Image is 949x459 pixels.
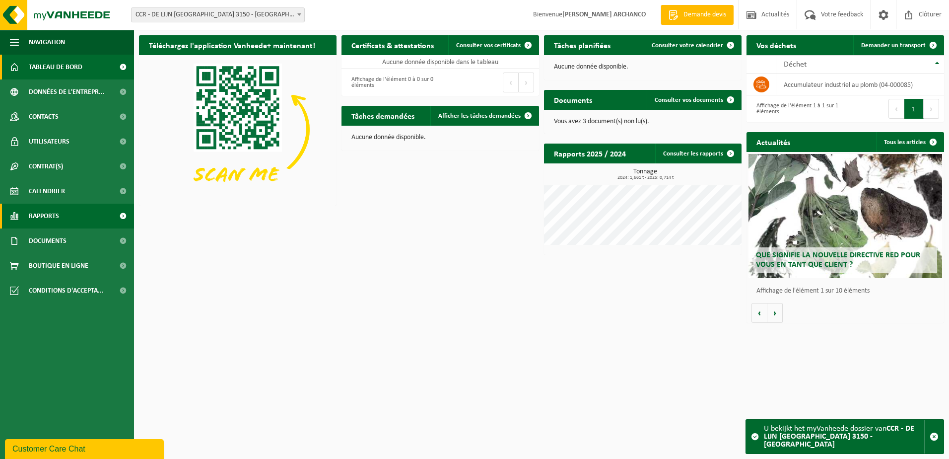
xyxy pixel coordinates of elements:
[29,55,82,79] span: Tableau de bord
[751,98,840,120] div: Affichage de l'élément 1 à 1 sur 1 éléments
[562,11,646,18] strong: [PERSON_NAME] ARCHANCO
[29,204,59,229] span: Rapports
[751,303,767,323] button: Vorige
[776,74,944,95] td: accumulateur industriel au plomb (04-000085)
[647,90,741,110] a: Consulter vos documents
[681,10,729,20] span: Demande devis
[655,97,723,103] span: Consulter vos documents
[748,154,942,278] a: Que signifie la nouvelle directive RED pour vous en tant que client ?
[876,132,943,152] a: Tous les articles
[131,7,305,22] span: CCR - DE LIJN VILVOORDE 3150 - VILVOORDE
[853,35,943,55] a: Demander un transport
[764,425,914,449] strong: CCR - DE LIJN [GEOGRAPHIC_DATA] 3150 - [GEOGRAPHIC_DATA]
[544,144,636,163] h2: Rapports 2025 / 2024
[29,79,105,104] span: Données de l'entrepr...
[767,303,783,323] button: Volgende
[644,35,741,55] a: Consulter votre calendrier
[554,118,732,125] p: Vous avez 3 document(s) non lu(s).
[756,288,939,295] p: Affichage de l'élément 1 sur 10 éléments
[549,175,742,180] span: 2024: 1,661 t - 2025: 0,714 t
[351,134,529,141] p: Aucune donnée disponible.
[346,72,435,93] div: Affichage de l'élément 0 à 0 sur 0 éléments
[764,420,924,454] div: U bekijkt het myVanheede dossier van
[544,35,620,55] h2: Tâches planifiées
[655,144,741,163] a: Consulter les rapports
[132,8,304,22] span: CCR - DE LIJN VILVOORDE 3150 - VILVOORDE
[904,99,924,119] button: 1
[544,90,602,109] h2: Documents
[746,35,806,55] h2: Vos déchets
[29,179,65,204] span: Calendrier
[756,251,920,269] span: Que signifie la nouvelle directive RED pour vous en tant que client ?
[139,55,337,204] img: Download de VHEPlus App
[29,129,69,154] span: Utilisateurs
[139,35,325,55] h2: Téléchargez l'application Vanheede+ maintenant!
[888,99,904,119] button: Previous
[746,132,800,152] h2: Actualités
[661,5,734,25] a: Demande devis
[554,64,732,71] p: Aucune donnée disponible.
[784,61,807,69] span: Déchet
[519,73,534,92] button: Next
[503,73,519,92] button: Previous
[861,42,926,49] span: Demander un transport
[29,278,104,303] span: Conditions d'accepta...
[29,30,65,55] span: Navigation
[29,154,63,179] span: Contrat(s)
[549,168,742,180] h3: Tonnage
[438,113,521,119] span: Afficher les tâches demandées
[5,437,166,459] iframe: chat widget
[29,253,88,278] span: Boutique en ligne
[29,104,59,129] span: Contacts
[341,106,424,125] h2: Tâches demandées
[29,229,67,253] span: Documents
[341,55,539,69] td: Aucune donnée disponible dans le tableau
[924,99,939,119] button: Next
[341,35,444,55] h2: Certificats & attestations
[430,106,538,126] a: Afficher les tâches demandées
[652,42,723,49] span: Consulter votre calendrier
[456,42,521,49] span: Consulter vos certificats
[448,35,538,55] a: Consulter vos certificats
